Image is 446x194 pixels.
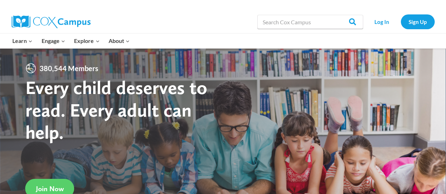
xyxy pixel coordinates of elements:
[25,76,207,143] strong: Every child deserves to read. Every adult can help.
[37,63,101,74] span: 380,544 Members
[12,15,91,28] img: Cox Campus
[42,36,65,45] span: Engage
[367,14,435,29] nav: Secondary Navigation
[36,184,64,193] span: Join Now
[8,33,134,48] nav: Primary Navigation
[401,14,435,29] a: Sign Up
[257,15,363,29] input: Search Cox Campus
[74,36,99,45] span: Explore
[12,36,32,45] span: Learn
[109,36,130,45] span: About
[367,14,397,29] a: Log In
